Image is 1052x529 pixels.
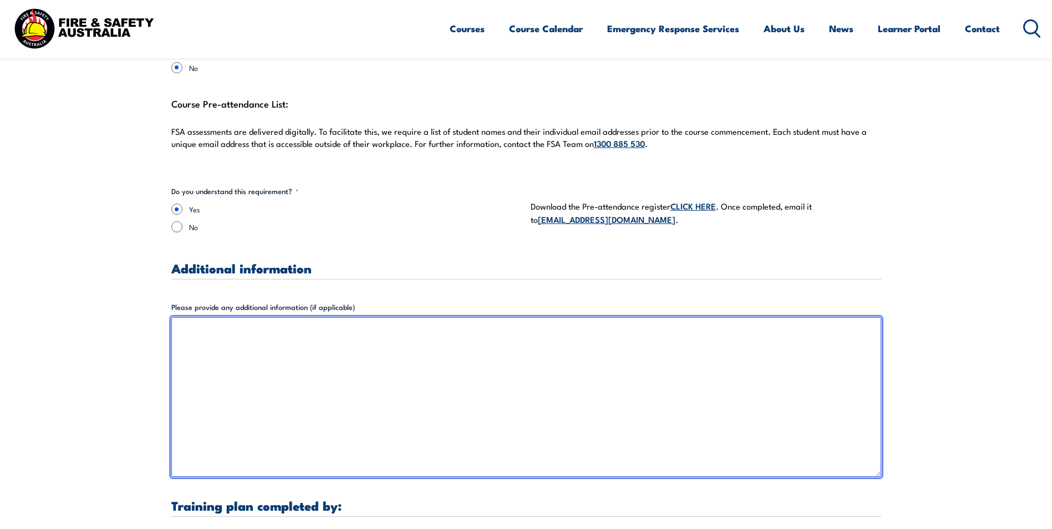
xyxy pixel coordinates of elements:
label: No [189,221,522,232]
h3: Training plan completed by: [171,499,881,512]
a: Learner Portal [878,14,941,43]
a: Emergency Response Services [607,14,739,43]
a: Courses [450,14,485,43]
legend: Do you understand this requirement? [171,186,298,197]
label: Yes [189,204,522,215]
p: FSA assessments are delivered digitally. To facilitate this, we require a list of student names a... [171,126,881,150]
label: No [189,62,522,73]
a: CLICK HERE [670,200,716,212]
a: [EMAIL_ADDRESS][DOMAIN_NAME] [538,213,675,225]
a: About Us [764,14,805,43]
h3: Additional information [171,262,881,274]
a: News [829,14,853,43]
label: Please provide any additional information (if applicable) [171,302,881,313]
p: Download the Pre-attendance register . Once completed, email it to . [531,200,881,226]
a: Contact [965,14,1000,43]
a: Course Calendar [509,14,583,43]
a: 1300 885 530 [594,137,645,149]
div: Course Pre-attendance List: [171,95,881,164]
